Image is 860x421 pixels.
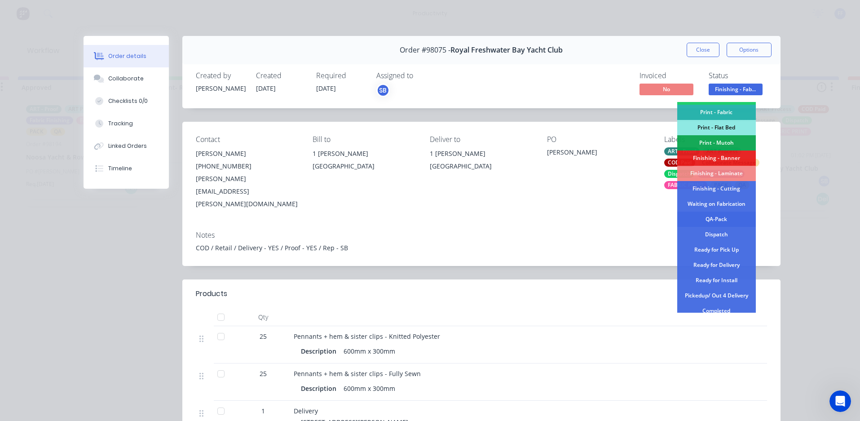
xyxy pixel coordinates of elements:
[677,105,756,120] div: Print - Fabric
[664,181,707,189] div: FABRIC PRINT
[316,84,336,93] span: [DATE]
[84,90,169,112] button: Checklists 0/0
[294,369,421,378] span: Pennants + hem & sister clips - Fully Sewn
[677,303,756,319] div: Completed
[196,135,299,144] div: Contact
[196,288,227,299] div: Products
[196,231,767,239] div: Notes
[664,159,695,167] div: COD Paid
[340,382,399,395] div: 600mm x 300mm
[664,170,694,178] div: Dispatch
[430,160,533,173] div: [GEOGRAPHIC_DATA]
[639,71,698,80] div: Invoiced
[301,345,340,358] div: Description
[260,332,267,341] span: 25
[639,84,693,95] span: No
[260,369,267,378] span: 25
[727,43,772,57] button: Options
[829,390,851,412] iframe: Intercom live chat
[547,135,650,144] div: PO
[316,71,366,80] div: Required
[709,71,767,80] div: Status
[196,71,245,80] div: Created by
[677,257,756,273] div: Ready for Delivery
[547,147,650,160] div: [PERSON_NAME]
[677,120,756,135] div: Print - Flat Bed
[677,135,756,151] div: Print - Mutoh
[84,67,169,90] button: Collaborate
[196,173,299,210] div: [PERSON_NAME][EMAIL_ADDRESS][PERSON_NAME][DOMAIN_NAME]
[261,406,265,416] span: 1
[294,332,440,341] span: Pennants + hem & sister clips - Knitted Polyester
[196,243,767,253] div: COD / Retail / Delivery - YES / Proof - YES / Rep - SB
[196,147,299,160] div: [PERSON_NAME]
[108,142,147,150] div: Linked Orders
[84,112,169,135] button: Tracking
[677,273,756,288] div: Ready for Install
[430,135,533,144] div: Deliver to
[313,147,415,176] div: 1 [PERSON_NAME][GEOGRAPHIC_DATA]
[677,227,756,242] div: Dispatch
[313,160,415,173] div: [GEOGRAPHIC_DATA]
[677,242,756,257] div: Ready for Pick Up
[236,308,290,326] div: Qty
[677,151,756,166] div: Finishing - Banner
[450,46,563,54] span: Royal Freshwater Bay Yacht Club
[196,160,299,173] div: [PHONE_NUMBER]
[196,147,299,210] div: [PERSON_NAME][PHONE_NUMBER][PERSON_NAME][EMAIL_ADDRESS][PERSON_NAME][DOMAIN_NAME]
[340,345,399,358] div: 600mm x 300mm
[108,97,148,105] div: Checklists 0/0
[664,147,700,155] div: ART - Proof
[108,120,133,128] div: Tracking
[301,382,340,395] div: Description
[677,181,756,196] div: Finishing - Cutting
[677,196,756,212] div: Waiting on Fabrication
[687,43,719,57] button: Close
[376,71,466,80] div: Assigned to
[84,157,169,180] button: Timeline
[677,166,756,181] div: Finishing - Laminate
[376,84,390,97] button: SB
[709,84,763,97] button: Finishing - Fab...
[313,135,415,144] div: Bill to
[108,75,144,83] div: Collaborate
[108,52,146,60] div: Order details
[108,164,132,173] div: Timeline
[709,84,763,95] span: Finishing - Fab...
[294,407,318,415] span: Delivery
[430,147,533,176] div: 1 [PERSON_NAME][GEOGRAPHIC_DATA]
[677,212,756,227] div: QA-Pack
[664,135,767,144] div: Labels
[256,71,305,80] div: Created
[84,135,169,157] button: Linked Orders
[84,45,169,67] button: Order details
[400,46,450,54] span: Order #98075 -
[256,84,276,93] span: [DATE]
[677,288,756,303] div: Pickedup/ Out 4 Delivery
[430,147,533,160] div: 1 [PERSON_NAME]
[196,84,245,93] div: [PERSON_NAME]
[313,147,415,160] div: 1 [PERSON_NAME]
